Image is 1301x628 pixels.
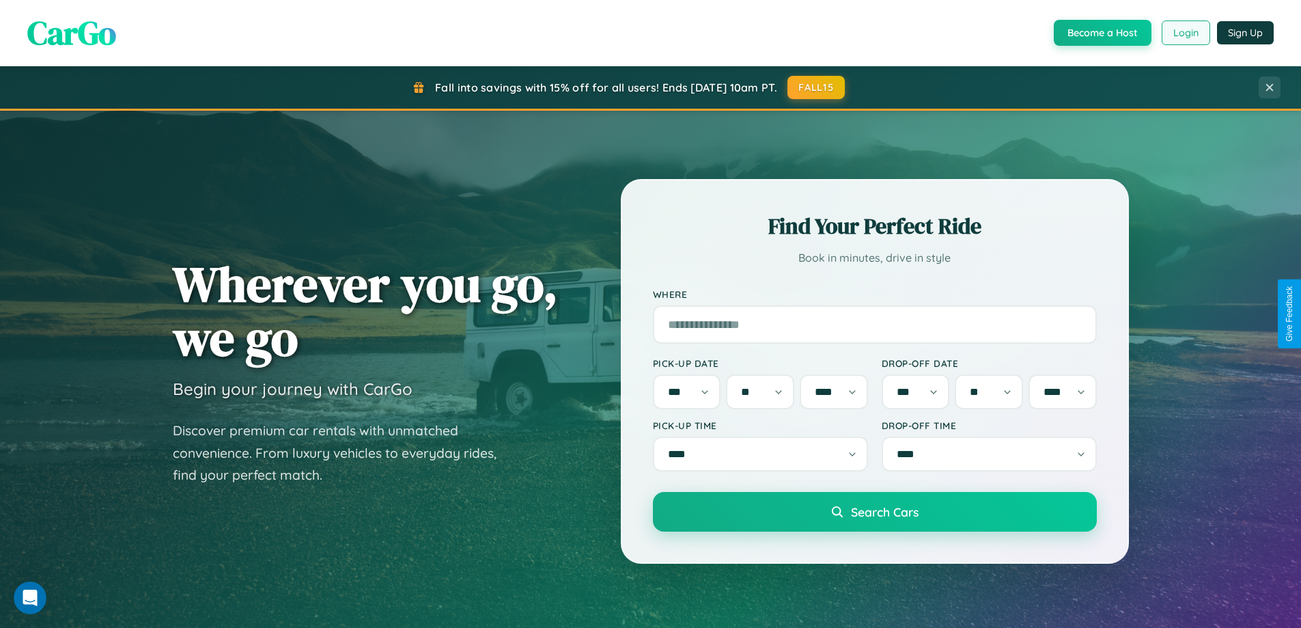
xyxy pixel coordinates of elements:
label: Pick-up Time [653,420,868,431]
span: Search Cars [851,504,919,519]
div: Give Feedback [1285,286,1294,342]
h3: Begin your journey with CarGo [173,379,412,399]
span: CarGo [27,10,116,55]
button: Become a Host [1054,20,1151,46]
iframe: Intercom live chat [14,582,46,614]
label: Pick-up Date [653,357,868,369]
p: Book in minutes, drive in style [653,248,1097,268]
label: Drop-off Date [882,357,1097,369]
label: Drop-off Time [882,420,1097,431]
button: FALL15 [787,76,845,99]
p: Discover premium car rentals with unmatched convenience. From luxury vehicles to everyday rides, ... [173,420,514,487]
button: Login [1162,21,1210,45]
h2: Find Your Perfect Ride [653,211,1097,241]
button: Search Cars [653,492,1097,532]
h1: Wherever you go, we go [173,257,558,365]
label: Where [653,288,1097,300]
button: Sign Up [1217,21,1274,44]
span: Fall into savings with 15% off for all users! Ends [DATE] 10am PT. [435,81,777,94]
